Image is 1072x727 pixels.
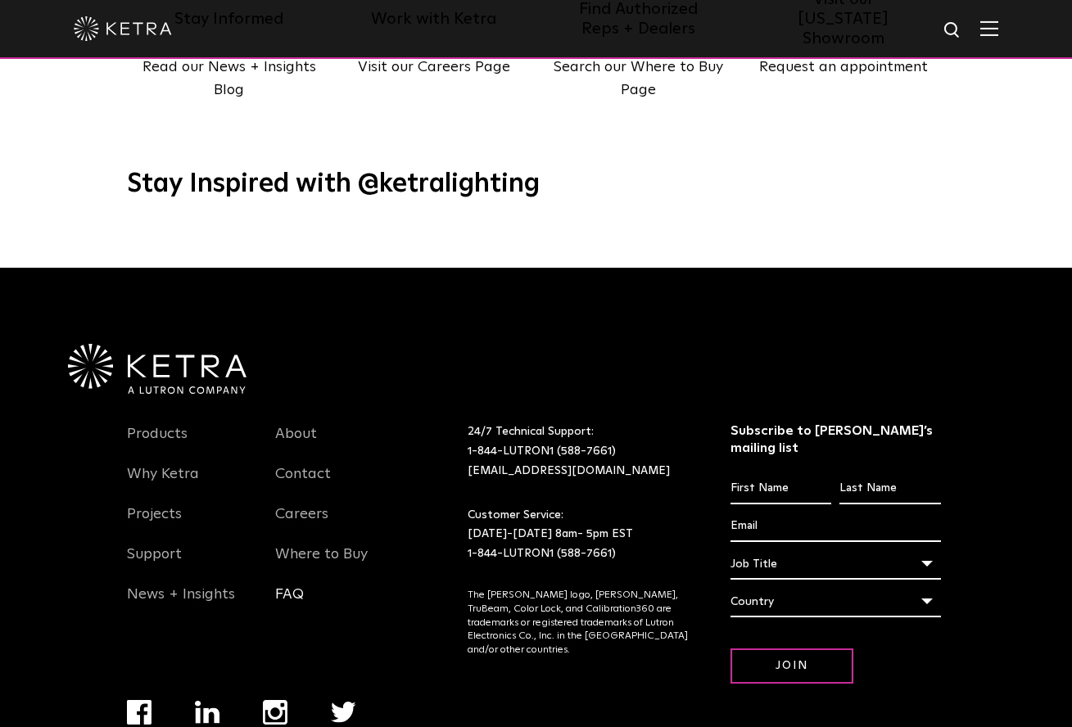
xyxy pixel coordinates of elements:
a: Products [127,425,188,463]
div: Navigation Menu [275,422,400,623]
p: Search our Where to Buy Page [536,56,741,103]
a: Support [127,545,182,583]
div: Country [730,586,941,617]
img: instagram [263,700,287,725]
img: linkedin [195,701,220,724]
p: Customer Service: [DATE]-[DATE] 8am- 5pm EST [468,506,690,564]
p: 24/7 Technical Support: [468,422,690,481]
img: search icon [943,20,963,41]
input: Last Name [839,473,940,504]
a: News + Insights [127,585,235,623]
img: twitter [331,702,356,723]
h3: Stay Inspired with @ketralighting [127,168,946,202]
a: Contact [275,465,331,503]
a: About [275,425,317,463]
a: Projects [127,505,182,543]
a: FAQ [275,585,304,623]
div: Job Title [730,549,941,580]
p: Visit our Careers Page [332,56,536,79]
p: Read our News + Insights Blog [127,56,332,103]
a: Why Ketra [127,465,199,503]
img: Hamburger%20Nav.svg [980,20,998,36]
a: 1-844-LUTRON1 (588-7661) [468,548,616,559]
div: Navigation Menu [127,422,251,623]
input: Join [730,648,853,684]
a: 1-844-LUTRON1 (588-7661) [468,445,616,457]
a: [EMAIL_ADDRESS][DOMAIN_NAME] [468,465,670,476]
img: Ketra-aLutronCo_White_RGB [68,344,247,395]
img: ketra-logo-2019-white [74,16,172,41]
input: First Name [730,473,831,504]
img: facebook [127,700,152,725]
input: Email [730,511,941,542]
a: Careers [275,505,328,543]
p: The [PERSON_NAME] logo, [PERSON_NAME], TruBeam, Color Lock, and Calibration360 are trademarks or ... [468,589,690,657]
p: Request an appointment [741,56,946,79]
a: Where to Buy [275,545,368,583]
h3: Subscribe to [PERSON_NAME]’s mailing list [730,422,941,457]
